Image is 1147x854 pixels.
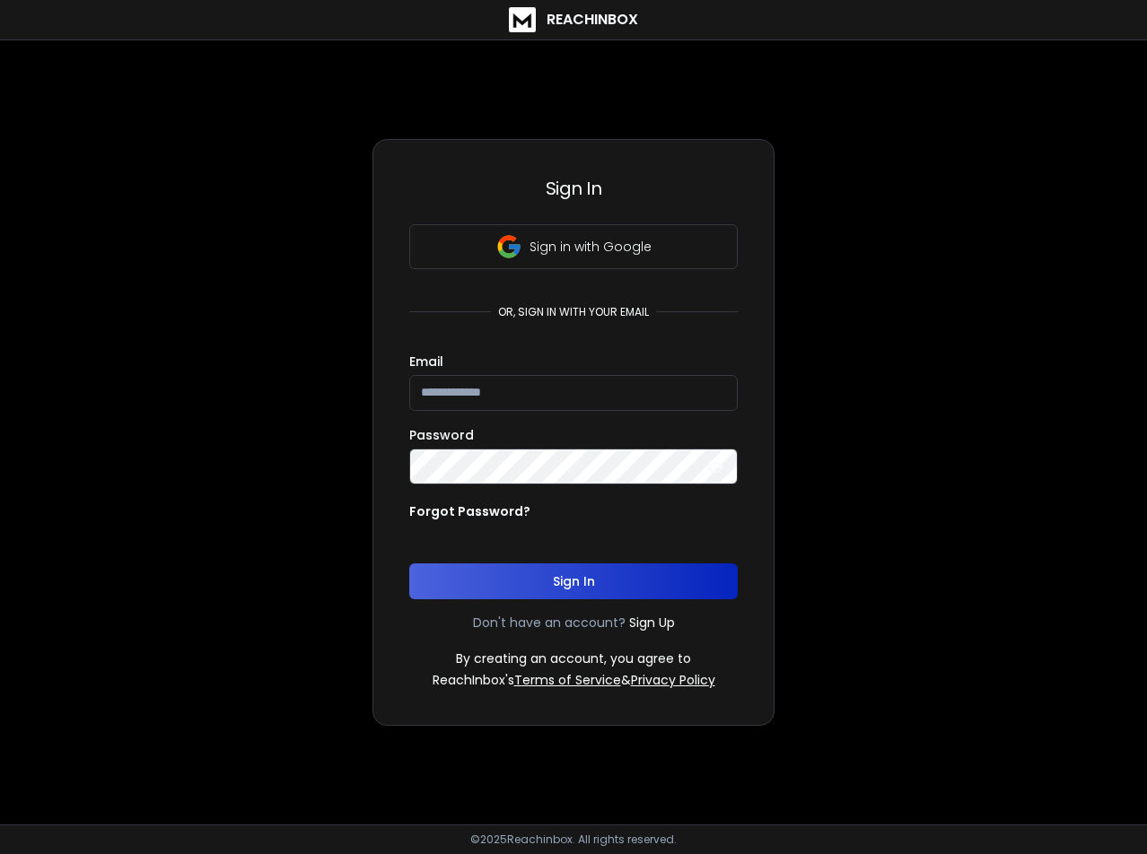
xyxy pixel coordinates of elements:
[433,671,715,689] p: ReachInbox's &
[631,671,715,689] a: Privacy Policy
[629,614,675,632] a: Sign Up
[409,176,738,201] h3: Sign In
[470,832,677,847] p: © 2025 Reachinbox. All rights reserved.
[530,238,652,256] p: Sign in with Google
[491,305,656,319] p: or, sign in with your email
[473,614,626,632] p: Don't have an account?
[547,9,638,30] h1: ReachInbox
[509,7,638,32] a: ReachInbox
[509,7,536,32] img: logo
[456,649,691,667] p: By creating an account, you agree to
[409,224,738,269] button: Sign in with Google
[409,563,738,599] button: Sign In
[514,671,621,689] a: Terms of Service
[409,355,443,368] label: Email
[409,502,530,520] p: Forgot Password?
[409,429,474,441] label: Password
